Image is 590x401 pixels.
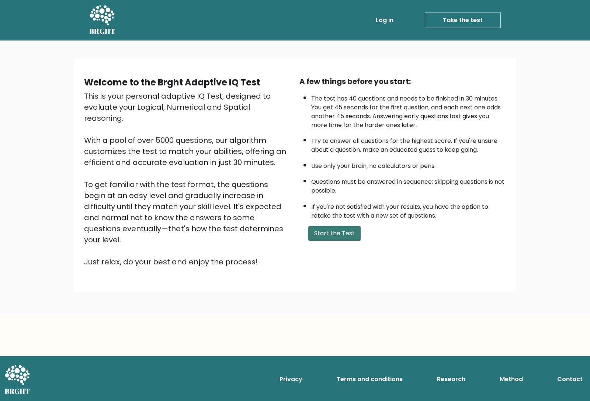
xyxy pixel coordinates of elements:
[434,372,468,387] a: Research
[311,158,506,170] li: Use only your brain, no calculators or pens.
[277,372,305,387] a: Privacy
[311,133,506,154] li: Try to answer all questions for the highest score. If you're unsure about a question, make an edu...
[497,372,526,387] a: Method
[311,91,506,130] li: The test has 40 questions and needs to be finished in 30 minutes. You get 45 seconds for the firs...
[373,13,396,28] a: Log in
[89,3,116,38] a: BRGHT
[311,199,506,220] li: If you're not satisfied with your results, you have the option to retake the test with a new set ...
[311,174,506,195] li: Questions must be answered in sequence; skipping questions is not possible.
[89,27,116,36] h5: BRGHT
[425,13,501,28] a: Take the test
[84,76,260,88] b: Welcome to the Brght Adaptive IQ Test
[299,76,506,87] div: A few things before you start:
[554,372,586,387] a: Contact
[334,372,406,387] a: Terms and conditions
[308,226,361,241] button: Start the Test
[84,91,291,267] div: This is your personal adaptive IQ Test, designed to evaluate your Logical, Numerical and Spatial ...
